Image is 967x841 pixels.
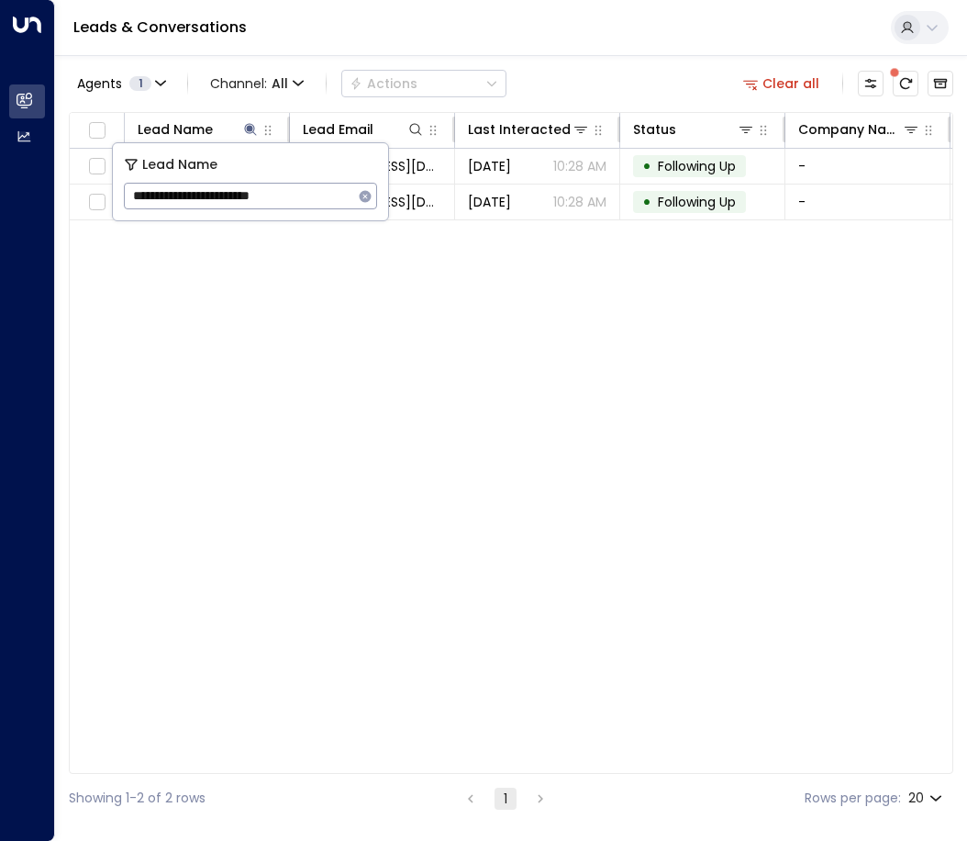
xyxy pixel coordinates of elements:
span: Toggle select row [85,155,108,178]
div: Status [633,118,676,140]
div: Lead Email [303,118,425,140]
div: Lead Name [138,118,260,140]
div: Lead Email [303,118,373,140]
span: Following Up [658,157,736,175]
span: Toggle select row [85,191,108,214]
p: 10:28 AM [553,193,606,211]
div: 20 [908,785,946,812]
div: Company Name [798,118,902,140]
a: Leads & Conversations [73,17,247,38]
span: All [272,76,288,91]
span: There are new threads available. Refresh the grid to view the latest updates. [893,71,918,96]
div: Last Interacted [468,118,590,140]
nav: pagination navigation [459,787,552,810]
div: Company Name [798,118,920,140]
div: Button group with a nested menu [341,70,506,97]
button: page 1 [495,788,517,810]
span: Agents [77,77,122,90]
span: Sep 15, 2025 [468,193,511,211]
span: Yesterday [468,157,511,175]
button: Actions [341,70,506,97]
button: Clear all [736,71,828,96]
div: Last Interacted [468,118,571,140]
td: - [785,185,950,219]
span: Following Up [658,193,736,211]
button: Customize [858,71,884,96]
p: 10:28 AM [553,157,606,175]
div: • [642,186,651,218]
div: Status [633,118,755,140]
span: Lead Name [142,154,217,175]
div: Actions [350,75,417,92]
button: Archived Leads [928,71,953,96]
div: • [642,151,651,182]
button: Agents1 [69,71,172,96]
button: Channel:All [203,71,311,96]
td: - [785,149,950,184]
span: Channel: [203,71,311,96]
label: Rows per page: [805,789,901,808]
span: 1 [129,76,151,91]
div: Showing 1-2 of 2 rows [69,789,206,808]
span: Toggle select all [85,119,108,142]
div: Lead Name [138,118,213,140]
